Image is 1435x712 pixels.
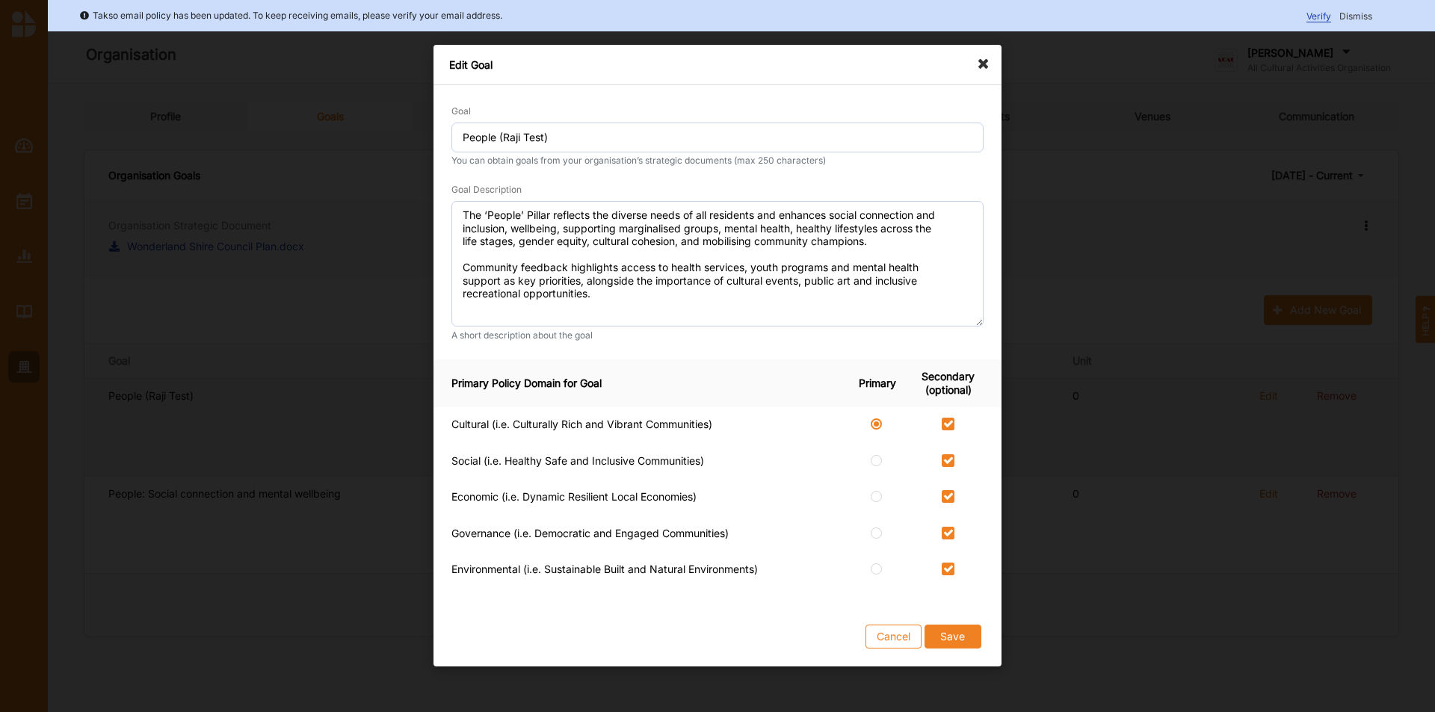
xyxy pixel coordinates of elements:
small: You can obtain goals from your organisation’s strategic documents (max 250 characters) [451,155,984,167]
th: Primary [853,359,913,407]
th: Primary Policy Domain for Goal [433,359,853,407]
div: Edit Goal [433,45,1002,85]
span: Verify [1306,10,1331,22]
textarea: The ‘People’ Pillar reflects the diverse needs of all residents and enhances social connection an... [451,202,984,327]
div: Takso email policy has been updated. To keep receiving emails, please verify your email address. [79,8,502,23]
button: Save [925,625,981,649]
small: A short description about the goal [451,329,984,341]
td: Environmental (i.e. Sustainable Built and Natural Environments) [433,553,853,589]
label: Goal Description [451,185,522,196]
td: Governance (i.e. Democratic and Engaged Communities) [433,516,853,553]
td: Social (i.e. Healthy Safe and Inclusive Communities) [433,444,853,480]
td: Economic (i.e. Dynamic Resilient Local Economies) [433,480,853,517]
label: Goal [451,105,471,117]
button: Cancel [865,625,922,649]
td: Cultural (i.e. Culturally Rich and Vibrant Communities) [433,407,853,444]
th: Secondary (optional) [913,359,1002,407]
span: Dismiss [1339,10,1372,22]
